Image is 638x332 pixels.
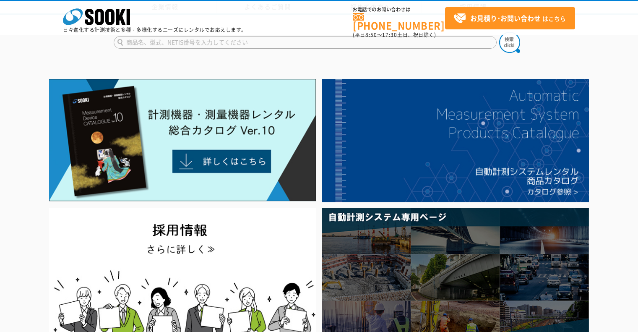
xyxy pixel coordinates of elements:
img: 自動計測システムカタログ [322,79,589,202]
span: 17:30 [382,31,397,39]
strong: お見積り･お問い合わせ [470,13,541,23]
span: (平日 ～ 土日、祝日除く) [353,31,436,39]
a: [PHONE_NUMBER] [353,13,445,30]
span: 8:50 [365,31,377,39]
img: Catalog Ver10 [49,79,316,201]
a: お見積り･お問い合わせはこちら [445,7,575,29]
input: 商品名、型式、NETIS番号を入力してください [114,36,497,49]
span: はこちら [453,12,566,25]
span: お電話でのお問い合わせは [353,7,445,12]
img: btn_search.png [499,32,520,53]
p: 日々進化する計測技術と多種・多様化するニーズにレンタルでお応えします。 [63,27,247,32]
